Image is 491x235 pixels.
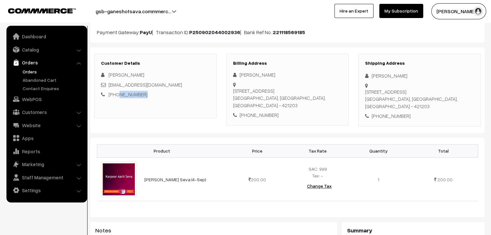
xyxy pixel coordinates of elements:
[287,144,348,157] th: Tax Rate
[8,172,85,183] a: Staff Management
[379,4,423,18] a: My Subscription
[108,91,148,97] a: [PHONE_NUMBER]
[8,8,76,13] img: COMMMERCE
[101,61,210,66] h3: Customer Details
[108,72,144,78] span: [PERSON_NAME]
[227,144,288,157] th: Price
[73,3,194,19] button: gsb-ganeshotsava.commmerc…
[8,31,85,42] a: Dashboard
[347,227,480,234] h3: Summary
[233,61,342,66] h3: Billing Address
[97,144,227,157] th: Product
[233,87,342,109] div: [STREET_ADDRESS] [GEOGRAPHIC_DATA], [GEOGRAPHIC_DATA], [GEOGRAPHIC_DATA] - 421203
[431,3,486,19] button: [PERSON_NAME]
[21,68,85,75] a: Orders
[8,132,85,144] a: Apps
[302,179,337,193] button: Change Tax
[365,61,474,66] h3: Shipping Address
[273,29,305,35] b: 221118569185
[233,71,342,79] div: [PERSON_NAME]
[144,177,206,182] a: [PERSON_NAME] Seva (4-Sep)
[8,158,85,170] a: Marketing
[249,177,266,182] span: 200.00
[334,4,373,18] a: Hire an Expert
[108,82,182,88] a: [EMAIL_ADDRESS][DOMAIN_NAME]
[21,77,85,83] a: Abandoned Cart
[378,177,379,182] span: 1
[409,144,478,157] th: Total
[95,227,332,234] h3: Notes
[8,106,85,118] a: Customers
[8,57,85,68] a: Orders
[101,162,137,197] img: Karpoor_Aarti_Seva.jpg
[189,29,240,35] b: P250902044002936
[365,112,474,120] div: [PHONE_NUMBER]
[473,6,483,16] img: user
[309,166,327,178] span: SAC: 999 Tax: -
[21,85,85,92] a: Contact Enquires
[8,44,85,55] a: Catalog
[348,144,409,157] th: Quantity
[8,184,85,196] a: Settings
[437,177,453,182] span: 200.00
[140,29,152,35] b: PayU
[233,111,342,119] div: [PHONE_NUMBER]
[365,72,474,80] div: [PERSON_NAME]
[8,93,85,105] a: WebPOS
[365,88,474,110] div: [STREET_ADDRESS] [GEOGRAPHIC_DATA], [GEOGRAPHIC_DATA], [GEOGRAPHIC_DATA] - 421203
[8,6,65,14] a: COMMMERCE
[8,146,85,157] a: Reports
[97,28,478,36] p: Payment Gateway: | Transaction ID: | Bank Ref No.:
[8,119,85,131] a: Website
